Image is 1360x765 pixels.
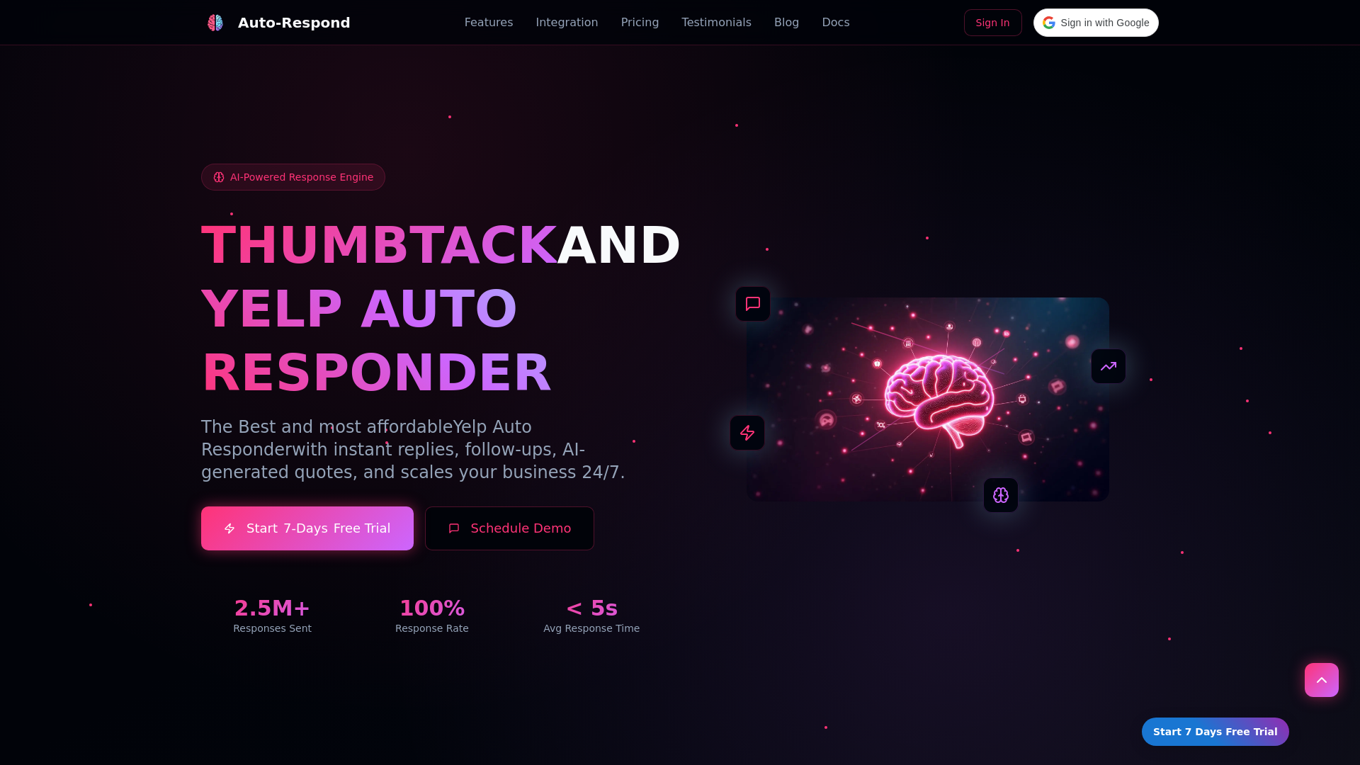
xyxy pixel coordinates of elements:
a: Start7-DaysFree Trial [201,506,414,550]
img: Auto-Respond Logo [206,13,224,31]
span: THUMBTACK [201,215,557,275]
a: Integration [535,14,598,31]
a: Blog [774,14,799,31]
a: Start 7 Days Free Trial [1141,718,1290,747]
a: Docs [822,14,849,31]
a: Pricing [621,14,659,31]
img: AI Neural Network Brain [747,297,1109,501]
a: Auto-Respond LogoAuto-Respond [201,8,351,37]
div: 2.5M+ [201,596,344,621]
button: Scroll to top [1305,663,1339,697]
div: < 5s [521,596,663,621]
span: AND [557,215,681,275]
div: Response Rate [361,621,503,635]
span: Yelp Auto Responder [201,417,532,460]
span: 7-Days [283,518,328,538]
a: Features [465,14,514,31]
button: Schedule Demo [425,506,595,550]
p: The Best and most affordable with instant replies, follow-ups, AI-generated quotes, and scales yo... [201,416,663,484]
div: Responses Sent [201,621,344,635]
h1: YELP AUTO RESPONDER [201,277,663,404]
span: Sign in with Google [1061,16,1150,30]
div: Avg Response Time [521,621,663,635]
a: Sign In [964,9,1022,36]
a: Testimonials [682,14,752,31]
div: Sign in with Google [1033,8,1159,37]
div: 100% [361,596,503,621]
span: AI-Powered Response Engine [230,170,373,184]
div: Auto-Respond [238,13,351,33]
